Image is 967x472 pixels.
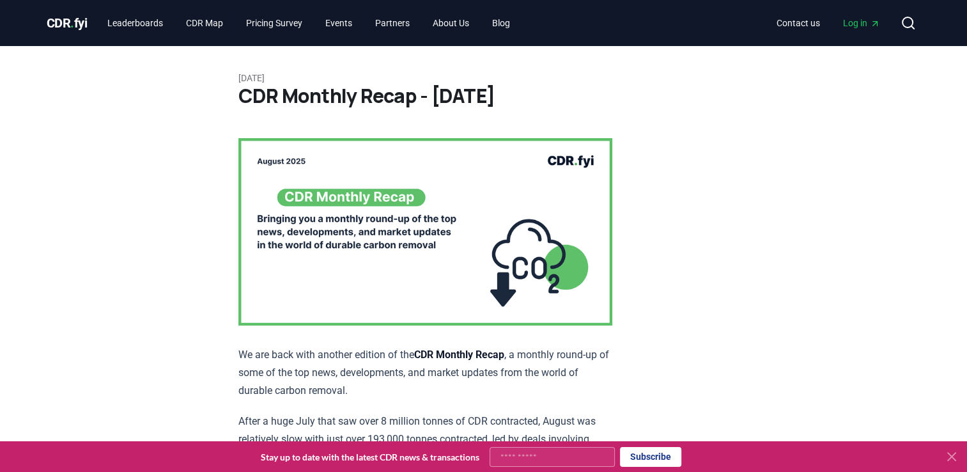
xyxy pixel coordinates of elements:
p: [DATE] [238,72,729,84]
p: We are back with another edition of the , a monthly round-up of some of the top news, development... [238,346,612,400]
a: Partners [365,12,420,35]
nav: Main [97,12,520,35]
a: Leaderboards [97,12,173,35]
span: CDR fyi [47,15,88,31]
a: Log in [833,12,890,35]
strong: CDR Monthly Recap [414,349,504,361]
a: About Us [422,12,479,35]
h1: CDR Monthly Recap - [DATE] [238,84,729,107]
a: Blog [482,12,520,35]
a: Events [315,12,362,35]
p: After a huge July that saw over 8 million tonnes of CDR contracted, August was relatively slow wi... [238,413,612,466]
span: . [70,15,74,31]
span: Log in [843,17,880,29]
img: blog post image [238,138,612,326]
a: CDR.fyi [47,14,88,32]
a: Pricing Survey [236,12,313,35]
a: CDR Map [176,12,233,35]
a: Contact us [766,12,830,35]
nav: Main [766,12,890,35]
